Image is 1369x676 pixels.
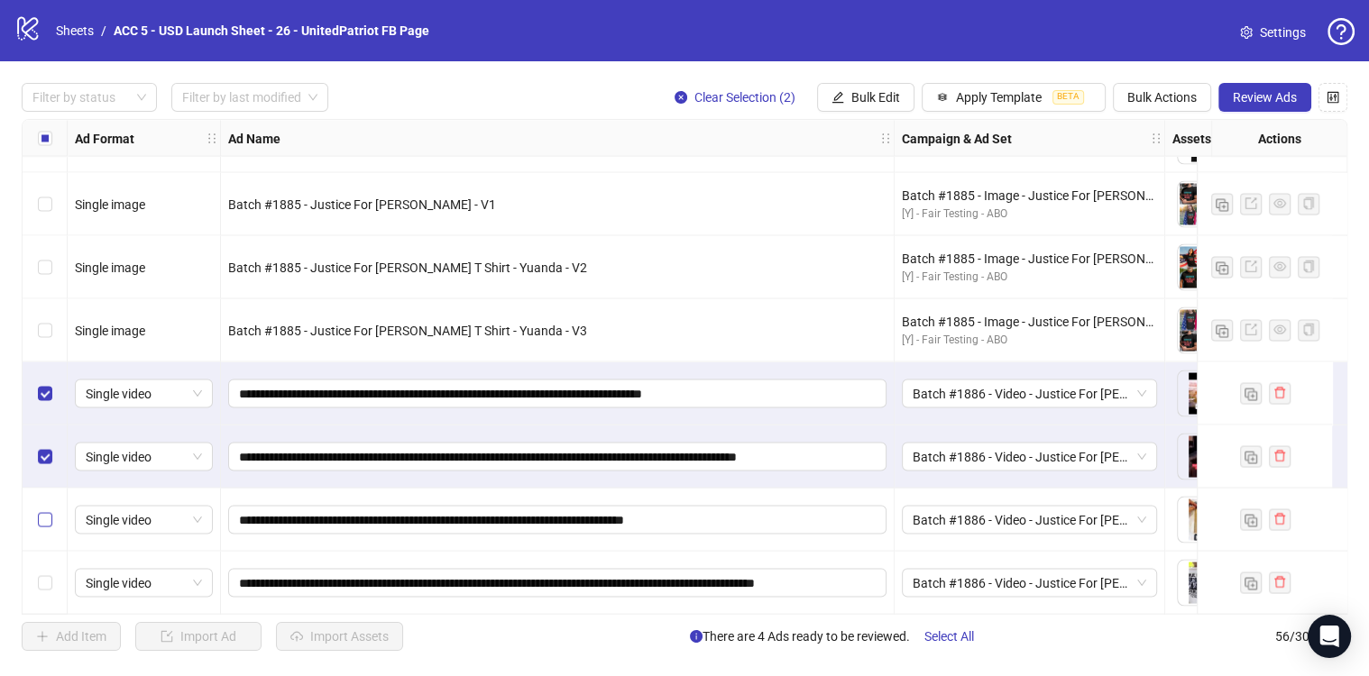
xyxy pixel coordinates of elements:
[1178,370,1223,416] img: Asset 1
[1162,132,1175,144] span: holder
[23,235,68,298] div: Select row 51
[902,128,1012,148] strong: Campaign & Ad Set
[1258,128,1301,148] strong: Actions
[1178,560,1223,605] img: Asset 1
[902,205,1157,222] div: [Y] - Fair Testing - ABO
[1127,90,1197,105] span: Bulk Actions
[206,132,218,144] span: holder
[1178,181,1223,226] img: Asset 1
[86,506,202,533] span: Single video
[228,323,587,337] span: Batch #1885 - Justice For [PERSON_NAME] T Shirt - Yuanda - V3
[1240,382,1262,404] button: Duplicate
[52,21,97,41] a: Sheets
[1328,18,1355,45] span: question-circle
[879,132,892,144] span: holder
[1240,571,1262,593] button: Duplicate
[86,443,202,470] span: Single video
[86,379,202,407] span: Single video
[86,569,202,596] span: Single video
[1150,132,1162,144] span: holder
[1052,90,1084,105] span: BETA
[1308,615,1351,658] div: Open Intercom Messenger
[75,260,145,274] span: Single image
[902,311,1157,331] div: Batch #1885 - Image - Justice For [PERSON_NAME] - [DATE]
[832,91,844,104] span: edit
[1211,193,1233,215] button: Duplicate
[75,128,134,148] strong: Ad Format
[135,622,262,651] button: Import Ad
[1240,26,1253,39] span: setting
[1113,83,1211,112] button: Bulk Actions
[902,185,1157,205] div: Batch #1885 - Image - Justice For [PERSON_NAME] - [DATE]
[23,425,68,488] div: Select row 54
[902,248,1157,268] div: Batch #1885 - Image - Justice For [PERSON_NAME] - [DATE]
[75,323,145,337] span: Single image
[956,90,1042,105] span: Apply Template
[1327,91,1339,104] span: control
[101,21,106,41] li: /
[23,551,68,614] div: Select row 56
[1260,23,1306,42] span: Settings
[1178,497,1223,542] img: Asset 1
[23,361,68,425] div: Select row 53
[1218,83,1311,112] button: Review Ads
[889,120,894,155] div: Resize Ad Name column
[1245,196,1257,209] span: export
[1245,323,1257,335] span: export
[1160,120,1164,155] div: Resize Campaign & Ad Set column
[1273,260,1286,272] span: eye
[817,83,914,112] button: Bulk Edit
[913,379,1146,407] span: Batch #1886 - Video - Justice For Charlie Kirk T Shirt - Yuanda - Tiktok Video - Sep 11
[1211,319,1233,341] button: Duplicate
[1275,626,1347,646] span: 56 / 300 items
[228,260,587,274] span: Batch #1885 - Justice For [PERSON_NAME] T Shirt - Yuanda - V2
[23,488,68,551] div: Select row 55
[913,569,1146,596] span: Batch #1886 - Video - Justice For Charlie Kirk T Shirt - Yuanda - Tiktok Video - Sep 11
[851,90,900,105] span: Bulk Edit
[1178,244,1223,289] img: Asset 1
[1273,196,1286,209] span: eye
[1178,307,1223,352] img: Asset 1
[1273,323,1286,335] span: eye
[1318,83,1347,112] button: Configure table settings
[922,83,1106,112] button: Apply TemplateBETA
[23,298,68,361] div: Select row 52
[110,21,433,41] a: ACC 5 - USD Launch Sheet - 26 - UnitedPatriot FB Page
[1233,90,1297,105] span: Review Ads
[22,622,121,651] button: Add Item
[694,90,795,105] span: Clear Selection (2)
[276,622,403,651] button: Import Assets
[1178,434,1223,479] img: Asset 1
[228,196,496,211] span: Batch #1885 - Justice For [PERSON_NAME] - V1
[924,629,974,644] span: Select All
[75,196,145,211] span: Single image
[1172,128,1211,148] strong: Assets
[690,622,988,651] span: There are 4 Ads ready to be reviewed.
[910,622,988,651] button: Select All
[1240,445,1262,467] button: Duplicate
[1226,18,1320,47] a: Settings
[23,120,68,156] div: Select all rows
[902,268,1157,285] div: [Y] - Fair Testing - ABO
[902,331,1157,348] div: [Y] - Fair Testing - ABO
[23,172,68,235] div: Select row 50
[690,630,703,643] span: info-circle
[1211,256,1233,278] button: Duplicate
[218,132,231,144] span: holder
[228,128,280,148] strong: Ad Name
[1240,508,1262,530] button: Duplicate
[913,506,1146,533] span: Batch #1886 - Video - Justice For Charlie Kirk T Shirt - Yuanda - Tiktok Video - Sep 11
[913,443,1146,470] span: Batch #1886 - Video - Justice For Charlie Kirk T Shirt - Yuanda - Tiktok Video - Sep 11
[892,132,905,144] span: holder
[1245,260,1257,272] span: export
[660,83,810,112] button: Clear Selection (2)
[216,120,220,155] div: Resize Ad Format column
[675,91,687,104] span: close-circle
